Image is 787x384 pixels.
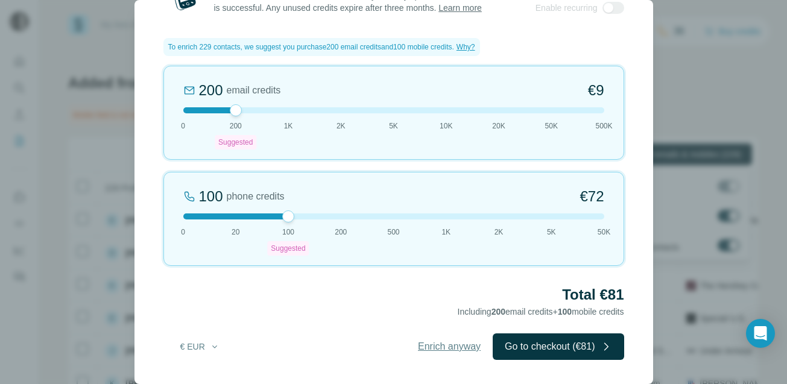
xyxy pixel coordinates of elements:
[491,307,505,316] span: 200
[337,121,346,131] span: 2K
[230,121,242,131] span: 200
[335,227,347,238] span: 200
[547,227,556,238] span: 5K
[199,187,223,206] div: 100
[168,42,454,52] span: To enrich 229 contacts, we suggest you purchase 200 email credits and 100 mobile credits .
[598,227,610,238] span: 50K
[181,121,185,131] span: 0
[389,121,398,131] span: 5K
[282,227,294,238] span: 100
[495,227,504,238] span: 2K
[580,187,604,206] span: €72
[536,2,598,14] span: Enable recurring
[493,333,624,360] button: Go to checkout (€81)
[492,121,505,131] span: 20K
[232,227,239,238] span: 20
[441,227,450,238] span: 1K
[558,307,572,316] span: 100
[199,81,223,100] div: 200
[163,285,624,304] h2: Total €81
[440,121,452,131] span: 10K
[267,241,309,256] div: Suggested
[181,227,185,238] span: 0
[215,135,256,150] div: Suggested
[284,121,293,131] span: 1K
[746,319,775,348] div: Open Intercom Messenger
[595,121,612,131] span: 500K
[418,339,481,354] span: Enrich anyway
[406,333,493,360] button: Enrich anyway
[438,3,482,13] a: Learn more
[387,227,399,238] span: 500
[172,336,228,357] button: € EUR
[545,121,558,131] span: 50K
[457,43,475,51] span: Why?
[227,83,281,98] span: email credits
[227,189,285,204] span: phone credits
[458,307,624,316] span: Including email credits + mobile credits
[588,81,604,100] span: €9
